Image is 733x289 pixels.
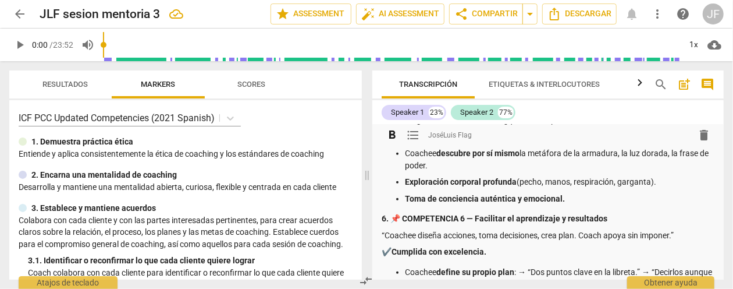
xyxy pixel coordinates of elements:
div: Speaker 2 [460,107,493,118]
p: “Coachee diseña acciones, toma decisiones, crea plan. Coach apoya sin imponer.” [382,230,714,242]
span: format_bold [385,128,399,142]
span: Descargar [547,7,611,21]
span: star [276,7,290,21]
span: Resultados [42,80,88,89]
strong: 6. 📌 COMPETENCIA 6 — Facilitar el aprendizaje y resultados [382,214,607,223]
p: ICF PCC Updated Competencies (2021 Spanish) [19,111,215,125]
div: Atajos de teclado [19,276,118,289]
span: Transcripción [399,80,457,89]
span: post_add [677,77,691,91]
div: 77% [498,107,514,118]
span: 0:00 [32,40,48,50]
button: Assessment [271,3,351,24]
div: 3. 1. Identificar o reconfirmar lo que cada cliente quiere lograr [28,255,353,267]
button: Volume [77,34,98,55]
button: JF [703,3,724,24]
p: Entiende y aplica consistentemente la ética de coaching y los estándares de coaching [19,148,353,160]
span: comment [700,77,714,91]
span: volume_up [81,38,95,52]
button: Sharing summary [522,3,538,24]
span: JoséLuis Flag [428,131,472,140]
div: Speaker 1 [391,107,424,118]
span: cloud_download [707,38,721,52]
span: format_list_bulleted [406,128,420,142]
button: Descargar [542,3,617,24]
button: Buscar [652,75,670,94]
span: share [454,7,468,21]
strong: define su propio plan [436,267,514,277]
button: Compartir [449,3,523,24]
span: Scores [237,80,265,89]
div: All changes saved [169,7,183,21]
span: search [654,77,668,91]
p: (pecho, manos, respiración, garganta). [405,176,714,188]
p: 1. Demuestra práctica ética [31,136,133,148]
span: / 23:52 [49,40,73,50]
a: Obtener ayuda [672,3,693,24]
span: play_arrow [13,38,27,52]
span: AI Assessment [361,7,439,21]
p: Desarrolla y mantiene una mentalidad abierta, curiosa, flexible y centrada en cada cliente [19,181,353,193]
span: auto_fix_high [361,7,375,21]
button: Mostrar/Ocultar comentarios [698,75,717,94]
span: arrow_drop_down [523,7,537,21]
span: compare_arrows [360,274,373,288]
strong: Cumplida con excelencia. [392,247,486,256]
button: AI Assessment [356,3,444,24]
button: Reproducir [9,34,30,55]
button: Add summary [675,75,693,94]
span: Assessment [276,7,346,21]
div: Obtener ayuda [627,276,714,289]
span: help [676,7,690,21]
p: ✔️ [382,246,714,258]
div: 1x [683,36,705,54]
span: arrow_back [13,7,27,21]
span: delete [697,128,711,142]
span: Markers [141,80,176,89]
p: Colabora con cada cliente y con las partes interesadas pertinentes, para crear acuerdos claros so... [19,214,353,251]
strong: descubre por sí mismo [436,149,519,158]
p: 2. Encarna una mentalidad de coaching [31,169,177,181]
span: Etiquetas & Interlocutores [489,80,600,89]
p: Coachee la metáfora de la armadura, la luz dorada, la frase de poder. [405,147,714,171]
h2: JLF sesion mentoria 3 [40,7,160,22]
strong: Toma de conciencia auténtica y emocional. [405,194,565,203]
span: Compartir [454,7,518,21]
p: 3. Establece y mantiene acuerdos [31,202,156,214]
div: 23% [429,107,444,118]
span: more_vert [650,7,664,21]
strong: Exploración corporal profunda [405,177,517,186]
